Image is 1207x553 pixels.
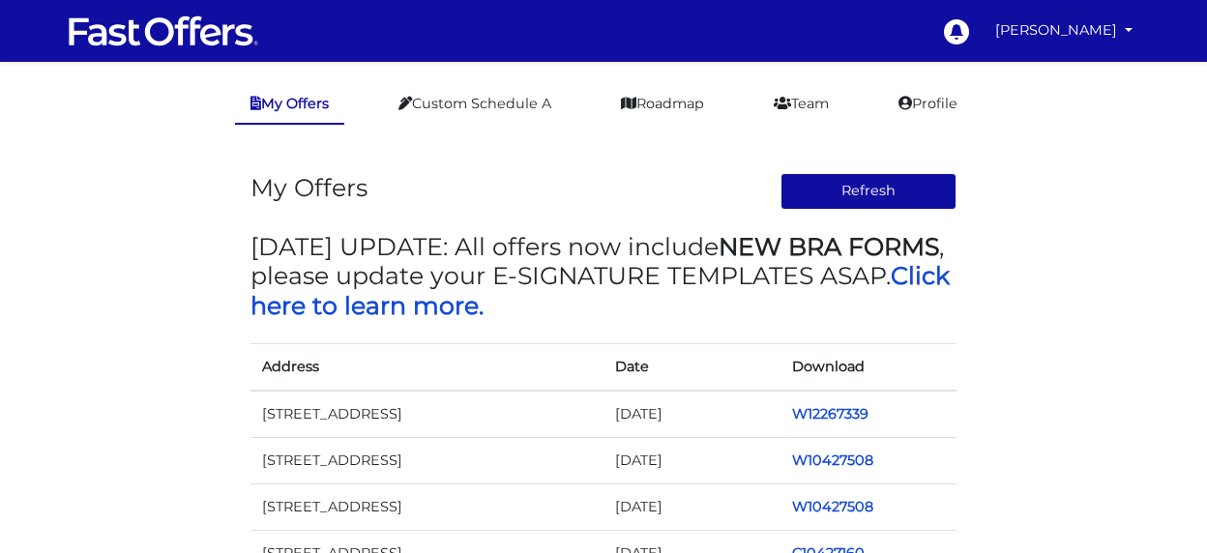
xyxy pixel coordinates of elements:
[250,343,603,391] th: Address
[603,343,780,391] th: Date
[758,85,844,123] a: Team
[383,85,567,123] a: Custom Schedule A
[987,12,1140,49] a: [PERSON_NAME]
[719,232,939,261] strong: NEW BRA FORMS
[235,85,344,125] a: My Offers
[792,405,868,422] a: W12267339
[603,483,780,530] td: [DATE]
[780,343,957,391] th: Download
[250,437,603,483] td: [STREET_ADDRESS]
[603,437,780,483] td: [DATE]
[605,85,720,123] a: Roadmap
[603,391,780,438] td: [DATE]
[250,261,950,319] a: Click here to learn more.
[250,391,603,438] td: [STREET_ADDRESS]
[250,483,603,530] td: [STREET_ADDRESS]
[792,451,873,469] a: W10427508
[250,173,368,202] h3: My Offers
[883,85,973,123] a: Profile
[792,498,873,515] a: W10427508
[250,232,957,320] h3: [DATE] UPDATE: All offers now include , please update your E-SIGNATURE TEMPLATES ASAP.
[780,173,957,210] button: Refresh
